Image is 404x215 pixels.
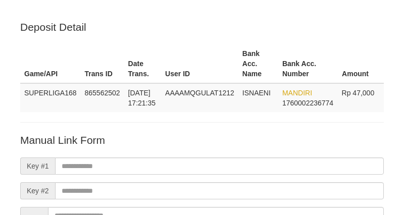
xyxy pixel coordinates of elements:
td: 865562502 [81,83,124,112]
span: Key #2 [20,182,55,199]
span: Copy 1760002236774 to clipboard [282,99,333,107]
span: Key #1 [20,157,55,175]
span: Rp 47,000 [342,89,375,97]
th: Bank Acc. Number [278,44,338,83]
p: Manual Link Form [20,133,384,147]
th: User ID [161,44,238,83]
span: MANDIRI [282,89,312,97]
span: ISNAENI [242,89,271,97]
th: Game/API [20,44,81,83]
th: Bank Acc. Name [238,44,278,83]
th: Trans ID [81,44,124,83]
td: SUPERLIGA168 [20,83,81,112]
span: AAAAMQGULAT1212 [165,89,234,97]
p: Deposit Detail [20,20,384,34]
th: Amount [338,44,384,83]
th: Date Trans. [124,44,162,83]
span: [DATE] 17:21:35 [128,89,156,107]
